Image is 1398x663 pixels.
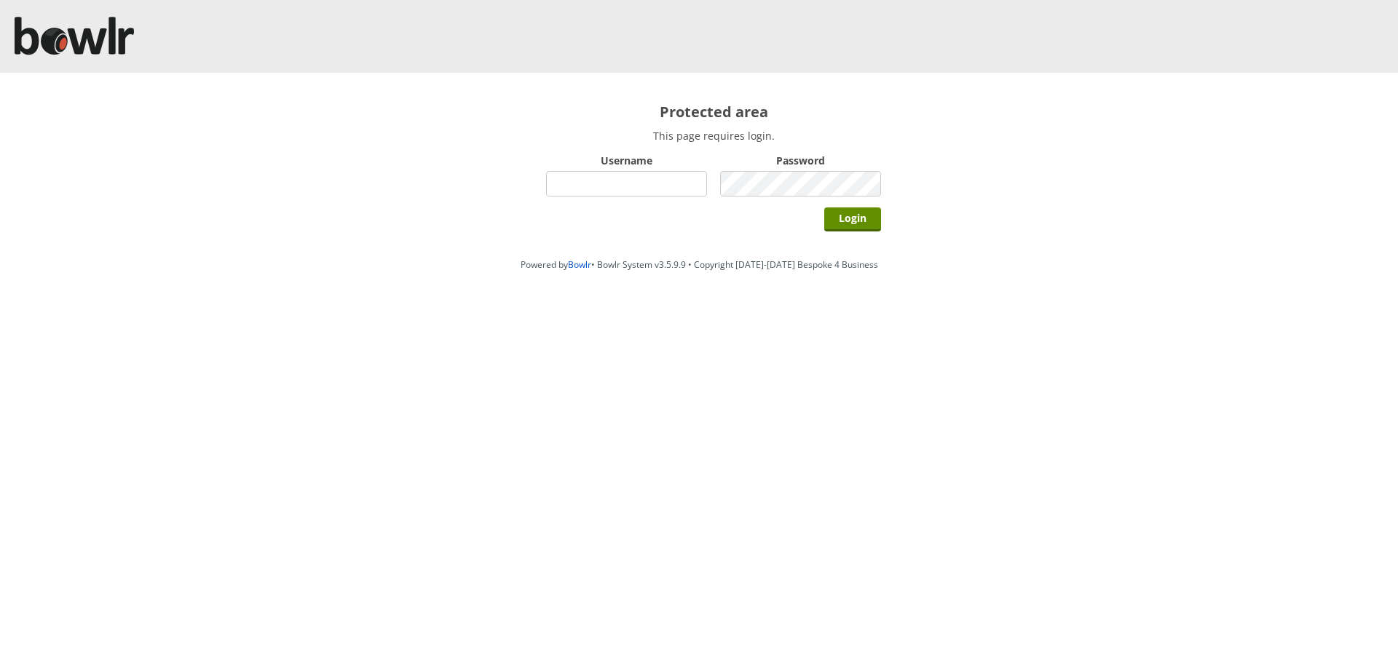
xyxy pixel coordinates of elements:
label: Password [720,154,881,167]
a: Bowlr [568,258,591,271]
h2: Protected area [546,102,881,122]
p: This page requires login. [546,129,881,143]
label: Username [546,154,707,167]
span: Powered by • Bowlr System v3.5.9.9 • Copyright [DATE]-[DATE] Bespoke 4 Business [521,258,878,271]
input: Login [824,207,881,231]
